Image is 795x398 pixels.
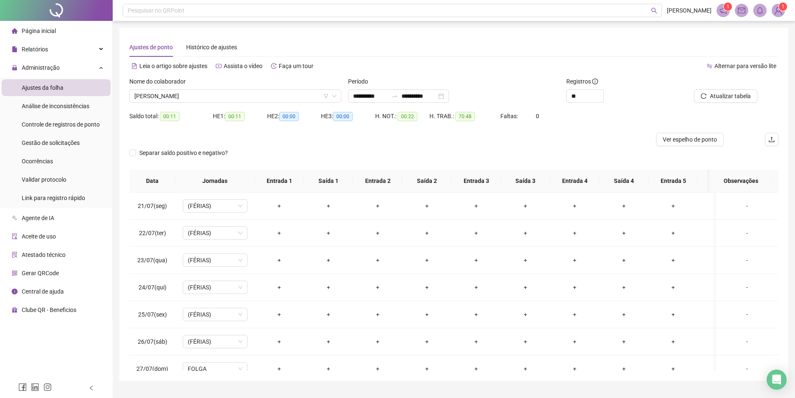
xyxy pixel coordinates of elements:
div: + [409,283,445,292]
div: + [409,337,445,346]
div: + [261,228,297,238]
span: Assista o vídeo [224,63,262,69]
div: + [655,283,691,292]
div: + [360,364,396,373]
div: + [704,364,740,373]
th: Jornadas [175,170,255,193]
div: + [557,337,593,346]
span: Separar saldo positivo e negativo? [136,148,231,157]
span: Controle de registros de ponto [22,121,100,128]
div: + [507,256,543,265]
span: youtube [216,63,222,69]
div: + [360,201,396,210]
span: to [391,93,398,99]
span: (FÉRIAS) [188,335,242,348]
span: Central de ajuda [22,288,64,295]
div: + [261,364,297,373]
label: Nome do colaborador [129,77,191,86]
div: - [722,310,772,319]
div: + [606,201,642,210]
span: history [271,63,277,69]
div: + [360,228,396,238]
span: 00:00 [333,112,353,121]
div: + [458,310,494,319]
span: Agente de IA [22,215,54,221]
th: Saída 5 [698,170,747,193]
div: + [360,337,396,346]
div: + [507,228,543,238]
div: - [722,228,772,238]
div: + [557,256,593,265]
span: 0 [536,113,539,119]
span: (FÉRIAS) [188,227,242,239]
span: 00:11 [160,112,179,121]
div: - [722,201,772,210]
div: HE 3: [321,112,375,121]
span: 22/07(ter) [139,230,166,236]
div: + [310,201,346,210]
sup: 1 [724,3,732,11]
span: 25/07(sex) [138,311,167,318]
div: + [360,310,396,319]
img: 82410 [772,4,785,17]
div: Open Intercom Messenger [767,370,787,390]
div: + [557,283,593,292]
span: reload [701,93,707,99]
span: Relatórios [22,46,48,53]
div: HE 1: [213,112,267,121]
span: Leia o artigo sobre ajustes [139,63,207,69]
th: Saída 1 [304,170,353,193]
span: Atestado técnico [22,251,66,258]
div: + [606,228,642,238]
span: [PERSON_NAME] [667,6,712,15]
span: 24/07(qui) [139,284,167,291]
th: Entrada 5 [649,170,698,193]
div: + [507,310,543,319]
span: 00:22 [398,112,417,121]
span: Gestão de solicitações [22,139,80,146]
span: Alternar para versão lite [714,63,776,69]
span: Histórico de ajustes [186,44,237,51]
div: + [606,283,642,292]
span: Validar protocolo [22,176,66,183]
div: + [261,337,297,346]
button: Atualizar tabela [694,89,757,103]
div: + [557,228,593,238]
div: - [722,364,772,373]
div: + [360,256,396,265]
th: Saída 3 [501,170,550,193]
span: Aceite de uso [22,233,56,240]
div: + [655,201,691,210]
div: + [261,201,297,210]
div: + [409,228,445,238]
span: Clube QR - Beneficios [22,307,76,313]
th: Saída 4 [599,170,649,193]
span: Registros [566,77,598,86]
span: down [332,94,337,99]
span: 1 [782,4,785,10]
div: + [507,201,543,210]
span: Gerar QRCode [22,270,59,276]
span: Administração [22,64,60,71]
span: Faltas: [500,113,519,119]
th: Saída 2 [402,170,452,193]
span: audit [12,233,18,239]
div: + [310,228,346,238]
div: + [507,337,543,346]
span: (FÉRIAS) [188,281,242,294]
div: + [458,201,494,210]
span: ALLAN MORENO DE OLIVEIRA [134,90,336,102]
span: file [12,46,18,52]
div: + [557,364,593,373]
sup: Atualize o seu contato no menu Meus Dados [779,3,787,11]
div: + [458,256,494,265]
div: + [606,337,642,346]
div: + [557,201,593,210]
span: Ver espelho de ponto [663,135,717,144]
span: Link para registro rápido [22,195,85,201]
span: qrcode [12,270,18,276]
th: Data [129,170,175,193]
span: Faça um tour [279,63,313,69]
div: + [704,283,740,292]
div: + [704,337,740,346]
